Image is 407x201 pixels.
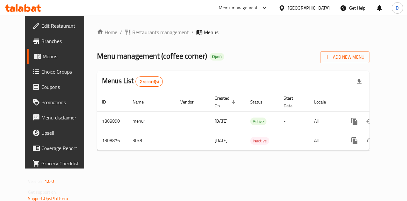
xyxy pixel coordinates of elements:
[27,33,93,49] a: Branches
[128,111,175,131] td: menu1
[27,49,93,64] a: Menus
[352,74,367,89] div: Export file
[288,4,330,11] div: [GEOGRAPHIC_DATA]
[27,64,93,79] a: Choice Groups
[28,177,44,185] span: Version:
[41,37,88,45] span: Branches
[250,137,269,145] span: Inactive
[279,111,309,131] td: -
[362,133,377,148] button: Change Status
[347,114,362,129] button: more
[219,4,258,12] div: Menu-management
[284,94,301,110] span: Start Date
[27,18,93,33] a: Edit Restaurant
[97,131,128,150] td: 1308876
[120,28,122,36] li: /
[43,53,88,60] span: Menus
[41,129,88,137] span: Upsell
[27,95,93,110] a: Promotions
[320,51,369,63] button: Add New Menu
[41,98,88,106] span: Promotions
[41,160,88,167] span: Grocery Checklist
[362,114,377,129] button: Change Status
[396,4,399,11] span: D
[250,118,266,125] div: Active
[27,125,93,140] a: Upsell
[128,131,175,150] td: 30/8
[97,28,117,36] a: Home
[215,94,238,110] span: Created On
[41,114,88,121] span: Menu disclaimer
[133,98,152,106] span: Name
[97,49,207,63] span: Menu management ( coffee corner )
[97,28,369,36] nav: breadcrumb
[279,131,309,150] td: -
[102,98,114,106] span: ID
[250,118,266,125] span: Active
[41,144,88,152] span: Coverage Report
[27,79,93,95] a: Coupons
[125,28,189,36] a: Restaurants management
[309,111,342,131] td: All
[325,53,364,61] span: Add New Menu
[210,54,224,59] span: Open
[102,76,163,87] h2: Menus List
[191,28,194,36] li: /
[136,79,163,85] span: 2 record(s)
[135,76,163,87] div: Total records count
[97,111,128,131] td: 1308890
[180,98,202,106] span: Vendor
[210,53,224,61] div: Open
[314,98,334,106] span: Locale
[27,156,93,171] a: Grocery Checklist
[215,136,228,145] span: [DATE]
[250,98,271,106] span: Status
[41,68,88,75] span: Choice Groups
[41,83,88,91] span: Coupons
[27,140,93,156] a: Coverage Report
[309,131,342,150] td: All
[204,28,218,36] span: Menus
[45,177,54,185] span: 1.0.0
[27,110,93,125] a: Menu disclaimer
[347,133,362,148] button: more
[132,28,189,36] span: Restaurants management
[41,22,88,30] span: Edit Restaurant
[215,117,228,125] span: [DATE]
[28,188,57,196] span: Get support on:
